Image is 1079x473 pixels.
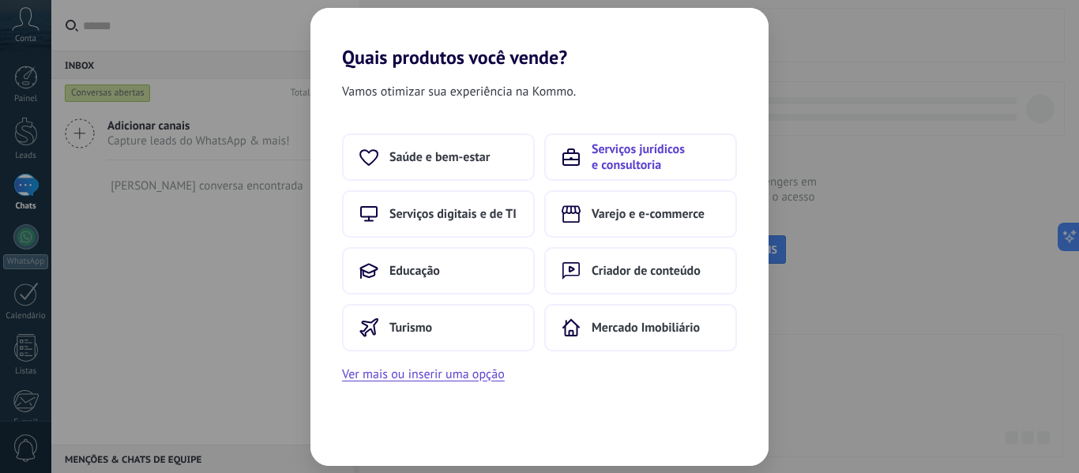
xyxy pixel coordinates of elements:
[389,263,440,279] span: Educação
[592,206,705,222] span: Varejo e e-commerce
[342,190,535,238] button: Serviços digitais e de TI
[342,81,576,102] span: Vamos otimizar sua experiência na Kommo.
[389,149,490,165] span: Saúde e bem-estar
[544,304,737,351] button: Mercado Imobiliário
[389,206,517,222] span: Serviços digitais e de TI
[389,320,432,336] span: Turismo
[310,8,769,69] h2: Quais produtos você vende?
[342,247,535,295] button: Educação
[342,304,535,351] button: Turismo
[342,133,535,181] button: Saúde e bem-estar
[342,364,505,385] button: Ver mais ou inserir uma opção
[544,190,737,238] button: Varejo e e-commerce
[592,320,700,336] span: Mercado Imobiliário
[544,247,737,295] button: Criador de conteúdo
[544,133,737,181] button: Serviços jurídicos e consultoria
[592,263,701,279] span: Criador de conteúdo
[592,141,720,173] span: Serviços jurídicos e consultoria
